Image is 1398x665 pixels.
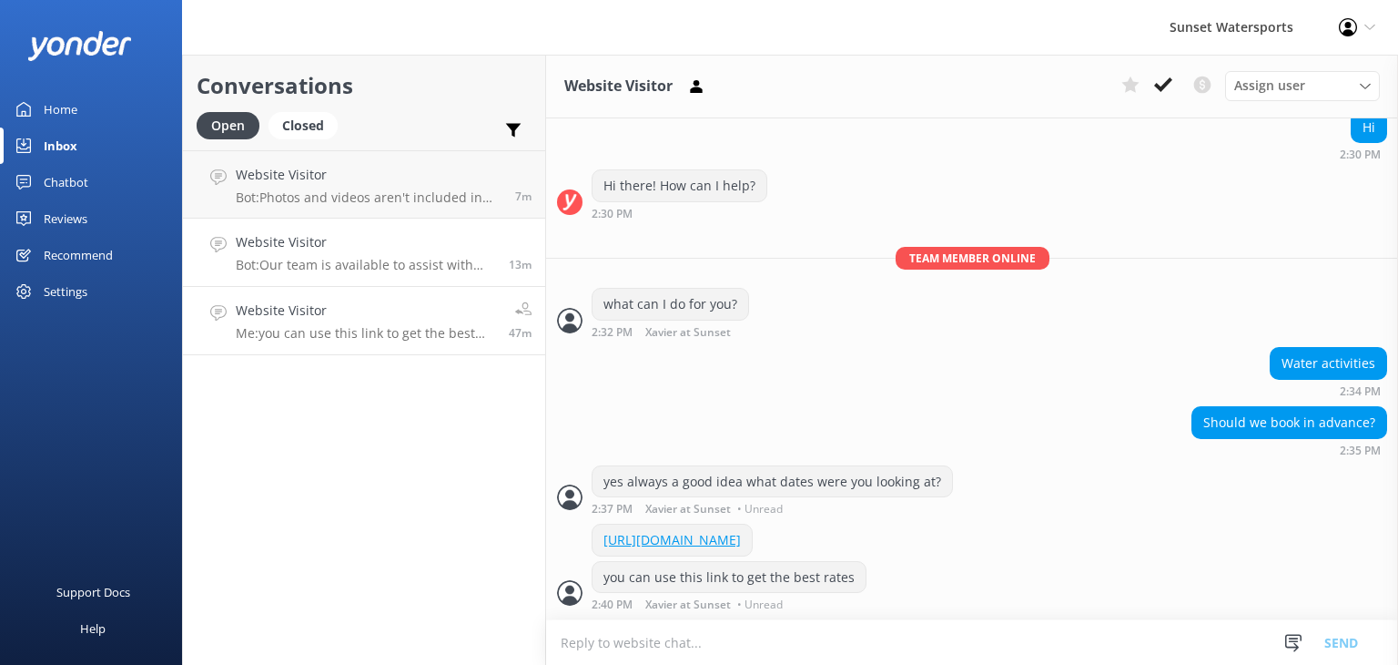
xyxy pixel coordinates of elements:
[1340,148,1387,160] div: Oct 10 2025 01:30pm (UTC -05:00) America/Cancun
[183,287,545,355] a: Website VisitorMe:you can use this link to get the best rates47m
[236,301,495,321] h4: Website Visitor
[592,504,633,515] strong: 2:37 PM
[645,504,731,515] span: Xavier at Sunset
[592,325,790,339] div: Oct 10 2025 01:32pm (UTC -05:00) America/Cancun
[44,91,77,128] div: Home
[592,209,633,220] strong: 2:30 PM
[183,150,545,219] a: Website VisitorBot:Photos and videos aren't included in the Parasail Flight price, but you can pu...
[80,610,106,647] div: Help
[593,466,952,497] div: yes always a good idea what dates were you looking at?
[1191,444,1387,456] div: Oct 10 2025 01:35pm (UTC -05:00) America/Cancun
[1340,149,1381,160] strong: 2:30 PM
[44,164,88,200] div: Chatbot
[44,273,87,310] div: Settings
[1340,445,1381,456] strong: 2:35 PM
[593,289,748,320] div: what can I do for you?
[592,207,767,220] div: Oct 10 2025 01:30pm (UTC -05:00) America/Cancun
[1270,384,1387,397] div: Oct 10 2025 01:34pm (UTC -05:00) America/Cancun
[515,189,532,204] span: Oct 10 2025 02:21pm (UTC -05:00) America/Cancun
[44,237,113,273] div: Recommend
[268,115,347,135] a: Closed
[593,170,766,201] div: Hi there! How can I help?
[197,68,532,103] h2: Conversations
[603,531,741,548] a: [URL][DOMAIN_NAME]
[593,562,866,593] div: you can use this link to get the best rates
[737,599,783,610] span: • Unread
[592,327,633,339] strong: 2:32 PM
[645,599,731,610] span: Xavier at Sunset
[509,257,532,272] span: Oct 10 2025 02:14pm (UTC -05:00) America/Cancun
[197,112,259,139] div: Open
[1234,76,1305,96] span: Assign user
[592,502,953,515] div: Oct 10 2025 01:37pm (UTC -05:00) America/Cancun
[896,247,1049,270] span: Team member online
[236,189,501,206] p: Bot: Photos and videos aren't included in the Parasail Flight price, but you can purchase a profe...
[197,115,268,135] a: Open
[737,504,783,515] span: • Unread
[1340,386,1381,397] strong: 2:34 PM
[183,219,545,287] a: Website VisitorBot:Our team is available to assist with bookings from 8am to 8pm. Please call us ...
[236,232,495,252] h4: Website Visitor
[236,257,495,273] p: Bot: Our team is available to assist with bookings from 8am to 8pm. Please call us at [PHONE_NUMB...
[1192,407,1386,438] div: Should we book in advance?
[236,165,501,185] h4: Website Visitor
[509,325,532,341] span: Oct 10 2025 01:40pm (UTC -05:00) America/Cancun
[44,200,87,237] div: Reviews
[645,327,731,339] span: Xavier at Sunset
[268,112,338,139] div: Closed
[236,325,495,342] p: Me: you can use this link to get the best rates
[56,574,130,610] div: Support Docs
[592,598,866,610] div: Oct 10 2025 01:40pm (UTC -05:00) America/Cancun
[592,599,633,610] strong: 2:40 PM
[1271,348,1386,379] div: Water activities
[27,31,132,61] img: yonder-white-logo.png
[1225,71,1380,100] div: Assign User
[1352,112,1386,143] div: Hi
[564,75,673,98] h3: Website Visitor
[44,128,77,164] div: Inbox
